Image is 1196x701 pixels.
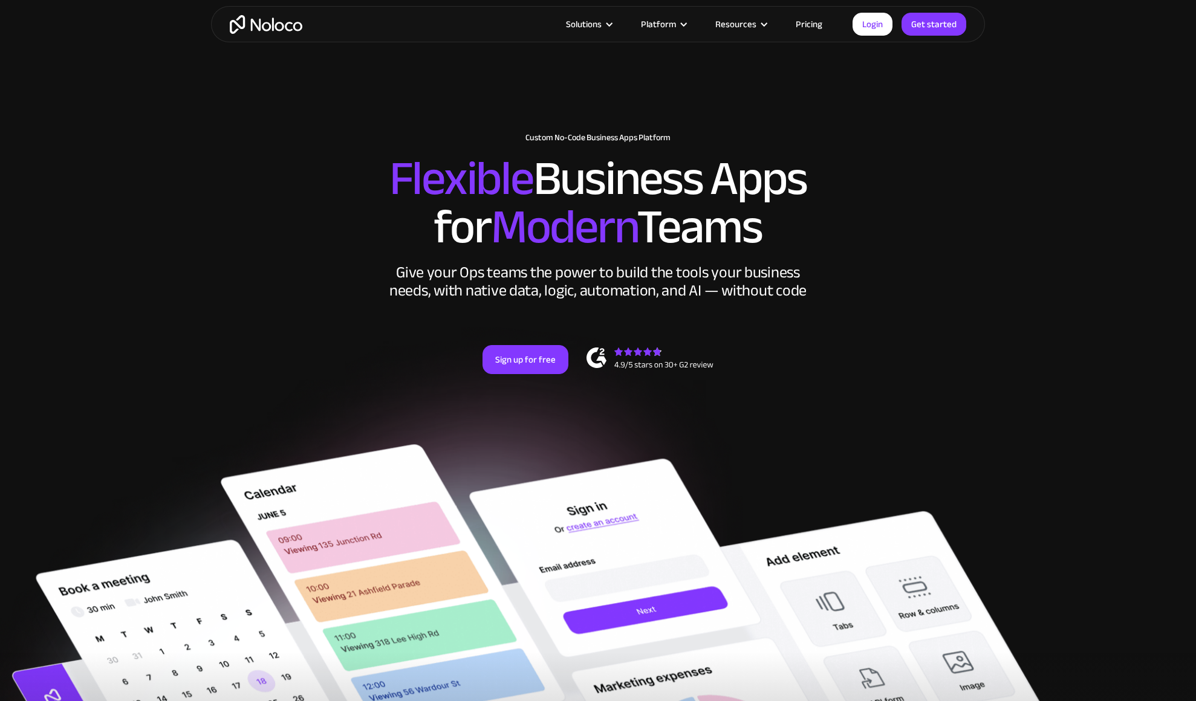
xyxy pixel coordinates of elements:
a: Login [853,13,892,36]
h2: Business Apps for Teams [223,155,973,251]
div: Solutions [566,16,602,32]
div: Resources [700,16,781,32]
div: Resources [715,16,756,32]
div: Give your Ops teams the power to build the tools your business needs, with native data, logic, au... [386,263,810,300]
h1: Custom No-Code Business Apps Platform [223,133,973,143]
span: Modern [491,182,637,272]
div: Platform [626,16,700,32]
a: home [230,15,302,34]
a: Get started [902,13,966,36]
a: Pricing [781,16,837,32]
div: Solutions [551,16,626,32]
div: Platform [641,16,676,32]
a: Sign up for free [483,345,568,374]
span: Flexible [389,134,533,224]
